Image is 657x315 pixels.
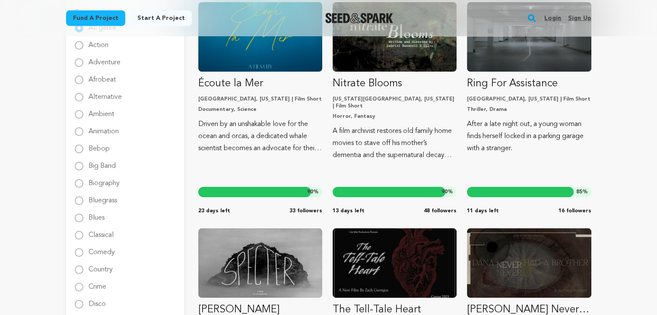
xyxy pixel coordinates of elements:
[467,96,591,103] p: [GEOGRAPHIC_DATA], [US_STATE] | Film Short
[333,77,457,91] p: Nitrate Blooms
[467,106,591,113] p: Thriller, Drama
[198,77,322,91] p: Écoute la Mer
[89,104,114,118] label: Ambient
[467,2,591,154] a: Fund Ring For Assistance
[576,189,582,195] span: 85
[307,189,319,195] span: %
[89,52,121,66] label: Adventure
[559,208,591,214] span: 16 followers
[289,208,322,214] span: 33 followers
[467,77,591,91] p: Ring For Assistance
[198,2,322,154] a: Fund Écoute la Mer
[89,139,110,152] label: Bebop
[333,96,457,110] p: [US_STATE][GEOGRAPHIC_DATA], [US_STATE] | Film Short
[89,121,119,135] label: Animation
[325,13,393,23] img: Seed&Spark Logo Dark Mode
[333,113,457,120] p: Horror, Fantasy
[333,2,457,161] a: Fund Nitrate Blooms
[89,35,108,49] label: Action
[307,189,313,195] span: 90
[467,208,499,214] span: 11 days left
[333,125,457,161] p: A film archivist restores old family home movies to stave off his mother’s dementia and the super...
[544,11,561,25] a: Login
[66,10,125,26] a: Fund a project
[325,13,393,23] a: Seed&Spark Homepage
[89,208,105,221] label: Blues
[89,156,116,170] label: Big Band
[424,208,457,214] span: 48 followers
[333,208,365,214] span: 13 days left
[89,225,114,239] label: Classical
[89,294,106,308] label: Disco
[198,208,230,214] span: 23 days left
[467,118,591,154] p: After a late night out, a young woman finds herself locked in a parking garage with a stranger.
[89,242,115,256] label: Comedy
[441,189,448,195] span: 90
[576,189,588,195] span: %
[89,190,117,204] label: Bluegrass
[89,87,122,101] label: Alternative
[198,106,322,113] p: Documentary, Science
[89,173,120,187] label: Biography
[89,259,113,273] label: Country
[198,96,322,103] p: [GEOGRAPHIC_DATA], [US_STATE] | Film Short
[568,11,591,25] a: Sign up
[198,118,322,154] p: Driven by an unshakable love for the ocean and orcas, a dedicated whale scientist becomes an advo...
[441,189,453,195] span: %
[130,10,192,26] a: Start a project
[89,277,106,290] label: Crime
[89,69,116,83] label: Afrobeat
